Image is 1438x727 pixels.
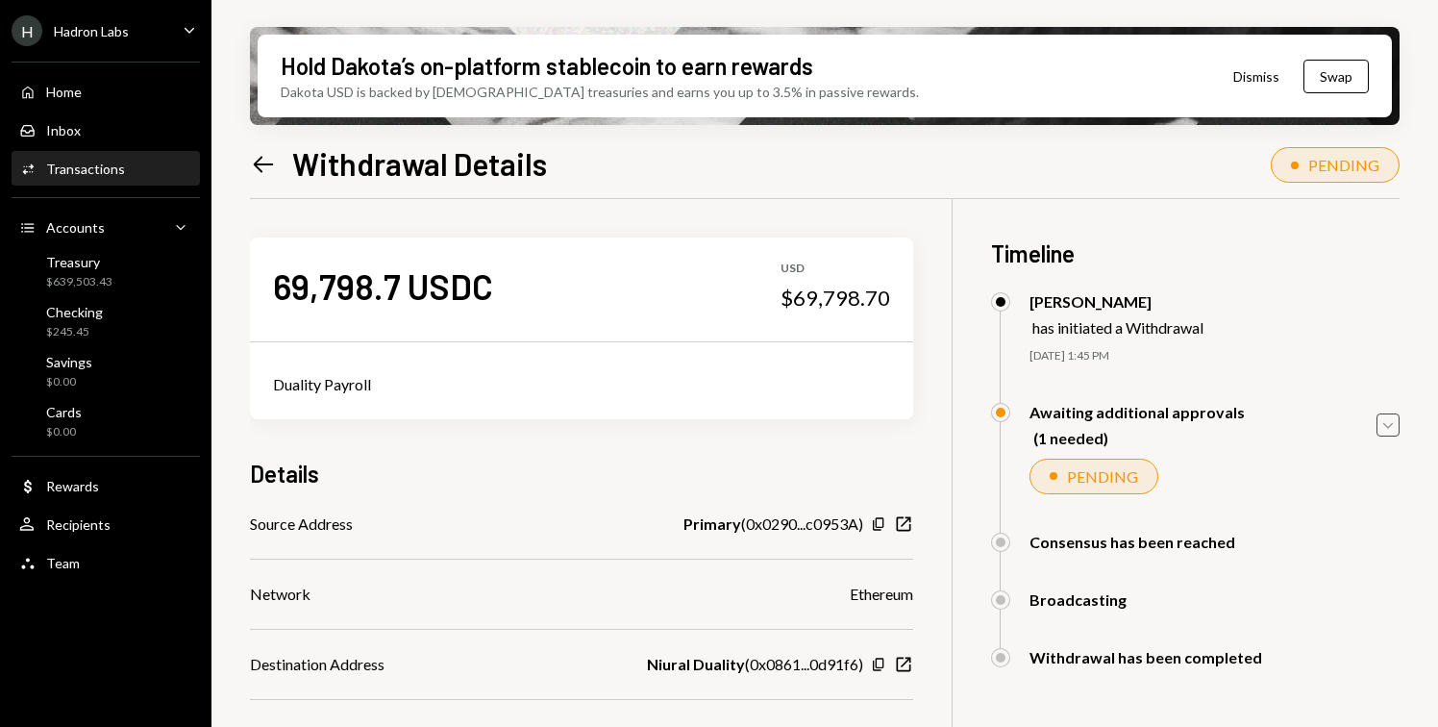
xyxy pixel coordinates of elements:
div: Consensus has been reached [1029,533,1235,551]
div: Inbox [46,122,81,138]
div: [PERSON_NAME] [1029,292,1203,311]
a: Cards$0.00 [12,398,200,444]
div: Network [250,583,310,606]
a: Transactions [12,151,200,186]
div: Accounts [46,219,105,236]
b: Primary [683,513,741,536]
div: Ethereum [850,583,913,606]
div: Awaiting additional approvals [1029,403,1245,421]
div: Source Address [250,513,353,536]
div: Hadron Labs [54,23,129,39]
a: Home [12,74,200,109]
h1: Withdrawal Details [292,144,547,183]
a: Savings$0.00 [12,348,200,394]
div: $69,798.70 [781,285,890,312]
h3: Timeline [991,238,1400,269]
div: 69,798.7 USDC [273,264,493,308]
div: $0.00 [46,424,82,440]
div: USD [781,261,890,277]
a: Checking$245.45 [12,298,200,344]
div: Broadcasting [1029,590,1127,609]
button: Dismiss [1209,54,1303,99]
div: Home [46,84,82,100]
div: Cards [46,404,82,420]
div: has initiated a Withdrawal [1032,318,1203,337]
div: $245.45 [46,324,103,340]
div: Hold Dakota’s on-platform stablecoin to earn rewards [281,50,813,82]
a: Treasury$639,503.43 [12,248,200,294]
div: Transactions [46,161,125,177]
div: Checking [46,304,103,320]
div: Team [46,555,80,571]
div: Destination Address [250,653,384,676]
div: PENDING [1067,467,1138,486]
b: Niural Duality [647,653,745,676]
a: Accounts [12,210,200,244]
div: Duality Payroll [273,373,890,396]
div: (1 needed) [1033,429,1245,447]
button: Swap [1303,60,1369,93]
div: [DATE] 1:45 PM [1029,348,1400,364]
div: $0.00 [46,374,92,390]
div: ( 0x0290...c0953A ) [683,513,863,536]
div: Savings [46,354,92,370]
div: Recipients [46,516,111,533]
div: Treasury [46,254,112,270]
div: Withdrawal has been completed [1029,648,1262,666]
div: Dakota USD is backed by [DEMOGRAPHIC_DATA] treasuries and earns you up to 3.5% in passive rewards. [281,82,919,102]
a: Recipients [12,507,200,541]
div: ( 0x0861...0d91f6 ) [647,653,863,676]
a: Inbox [12,113,200,147]
a: Rewards [12,468,200,503]
div: Rewards [46,478,99,494]
h3: Details [250,458,319,489]
div: PENDING [1308,156,1379,174]
div: H [12,15,42,46]
a: Team [12,545,200,580]
div: $639,503.43 [46,274,112,290]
